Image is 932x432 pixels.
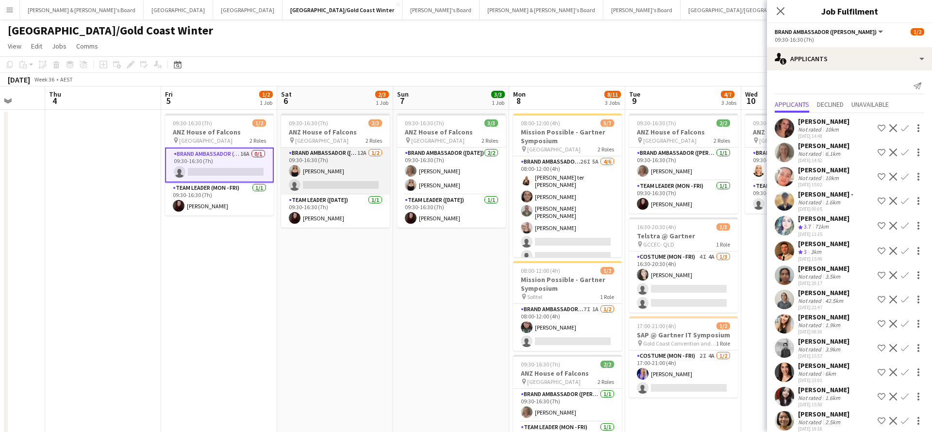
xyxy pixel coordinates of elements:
[745,128,854,136] h3: ANZ House of Falcons
[8,42,21,50] span: View
[4,40,25,52] a: View
[629,181,738,214] app-card-role: Team Leader (Mon - Fri)1/109:30-16:30 (7h)[PERSON_NAME]
[165,148,274,183] app-card-role: Brand Ambassador ([PERSON_NAME])16A0/109:30-16:30 (7h)
[405,119,444,127] span: 09:30-16:30 (7h)
[911,28,924,35] span: 1/2
[798,256,849,262] div: [DATE] 15:49
[72,40,102,52] a: Comms
[598,378,614,385] span: 2 Roles
[767,47,932,70] div: Applicants
[527,378,581,385] span: [GEOGRAPHIC_DATA]
[798,280,849,286] div: [DATE] 20:17
[280,95,292,106] span: 6
[798,297,823,304] div: Not rated
[260,99,272,106] div: 1 Job
[823,394,842,401] div: 1.6km
[823,418,842,426] div: 2.5km
[8,23,213,38] h1: [GEOGRAPHIC_DATA]/Gold Coast Winter
[629,217,738,313] div: 16:30-20:30 (4h)1/3Telstra @ Gartner GCCEC- QLD1 RoleCostume (Mon - Fri)4I4A1/316:30-20:30 (4h)[P...
[603,0,681,19] button: [PERSON_NAME]'s Board
[798,190,853,199] div: [PERSON_NAME] -
[823,370,838,377] div: 6km
[179,137,233,144] span: [GEOGRAPHIC_DATA]
[281,195,390,228] app-card-role: Team Leader ([DATE])1/109:30-16:30 (7h)[PERSON_NAME]
[165,128,274,136] h3: ANZ House of Falcons
[798,199,823,206] div: Not rated
[798,426,849,432] div: [DATE] 19:18
[798,214,849,223] div: [PERSON_NAME]
[798,370,823,377] div: Not rated
[250,137,266,144] span: 2 Roles
[165,114,274,216] app-job-card: 09:30-16:30 (7h)1/2ANZ House of Falcons [GEOGRAPHIC_DATA]2 RolesBrand Ambassador ([PERSON_NAME])1...
[513,90,526,99] span: Mon
[252,119,266,127] span: 1/2
[817,101,844,108] span: Declined
[165,90,173,99] span: Fri
[798,377,849,383] div: [DATE] 23:01
[637,119,676,127] span: 09:30-16:30 (7h)
[480,0,603,19] button: [PERSON_NAME] & [PERSON_NAME]'s Board
[809,248,823,256] div: 3km
[798,418,823,426] div: Not rated
[600,267,614,274] span: 1/2
[600,293,614,300] span: 1 Role
[629,232,738,240] h3: Telstra @ Gartner
[492,99,504,106] div: 1 Job
[213,0,283,19] button: [GEOGRAPHIC_DATA]
[281,128,390,136] h3: ANZ House of Falcons
[637,223,676,231] span: 16:30-20:30 (4h)
[49,90,61,99] span: Thu
[798,182,849,188] div: [DATE] 15:02
[745,181,854,214] app-card-role: Team Leader (Mon - Fri)8A0/109:30-16:30 (7h)
[513,369,622,378] h3: ANZ House of Falcons
[798,239,849,248] div: [PERSON_NAME]
[823,199,842,206] div: 1.6km
[798,329,849,335] div: [DATE] 08:30
[823,150,842,157] div: 6.1km
[600,361,614,368] span: 2/2
[823,126,841,133] div: 10km
[76,42,98,50] span: Comms
[628,95,640,106] span: 9
[823,346,842,353] div: 3.9km
[513,275,622,293] h3: Mission Possible - Gartner Symposium
[281,114,390,228] div: 09:30-16:30 (7h)2/3ANZ House of Falcons [GEOGRAPHIC_DATA]2 RolesBrand Ambassador ([DATE])12A1/209...
[173,119,212,127] span: 09:30-16:30 (7h)
[798,337,849,346] div: [PERSON_NAME]
[281,148,390,195] app-card-role: Brand Ambassador ([DATE])12A1/209:30-16:30 (7h)[PERSON_NAME]
[527,146,581,153] span: [GEOGRAPHIC_DATA]
[31,42,42,50] span: Edit
[629,331,738,339] h3: SAP @ Gartner IT Symposium
[482,137,498,144] span: 2 Roles
[527,293,542,300] span: Sofitel
[513,156,622,266] app-card-role: Brand Ambassador ([PERSON_NAME])26I5A4/608:00-12:00 (4h)[PERSON_NAME] ter [PERSON_NAME][PERSON_NA...
[851,101,889,108] span: Unavailable
[798,321,823,329] div: Not rated
[823,321,842,329] div: 1.9km
[513,261,622,351] app-job-card: 08:00-12:00 (4h)1/2Mission Possible - Gartner Symposium Sofitel1 RoleBrand Ambassador ([PERSON_NA...
[804,248,807,255] span: 3
[397,114,506,228] div: 09:30-16:30 (7h)3/3ANZ House of Falcons [GEOGRAPHIC_DATA]2 RolesBrand Ambassador ([DATE])2/209:30...
[402,0,480,19] button: [PERSON_NAME]'s Board
[629,148,738,181] app-card-role: Brand Ambassador ([PERSON_NAME])1/109:30-16:30 (7h)[PERSON_NAME]
[813,223,831,231] div: 71km
[491,91,505,98] span: 3/3
[396,95,409,106] span: 7
[411,137,465,144] span: [GEOGRAPHIC_DATA]
[823,297,845,304] div: 42.5km
[798,231,849,237] div: [DATE] 11:35
[484,119,498,127] span: 3/3
[798,141,849,150] div: [PERSON_NAME]
[8,75,30,84] div: [DATE]
[714,137,730,144] span: 2 Roles
[164,95,173,106] span: 5
[629,350,738,398] app-card-role: Costume (Mon - Fri)2I4A1/217:00-21:00 (4h)[PERSON_NAME]
[767,5,932,17] h3: Job Fulfilment
[604,91,621,98] span: 8/11
[513,114,622,257] app-job-card: 08:00-12:00 (4h)5/7Mission Possible - Gartner Symposium [GEOGRAPHIC_DATA]2 RolesBrand Ambassador ...
[798,117,849,126] div: [PERSON_NAME]
[512,95,526,106] span: 8
[397,90,409,99] span: Sun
